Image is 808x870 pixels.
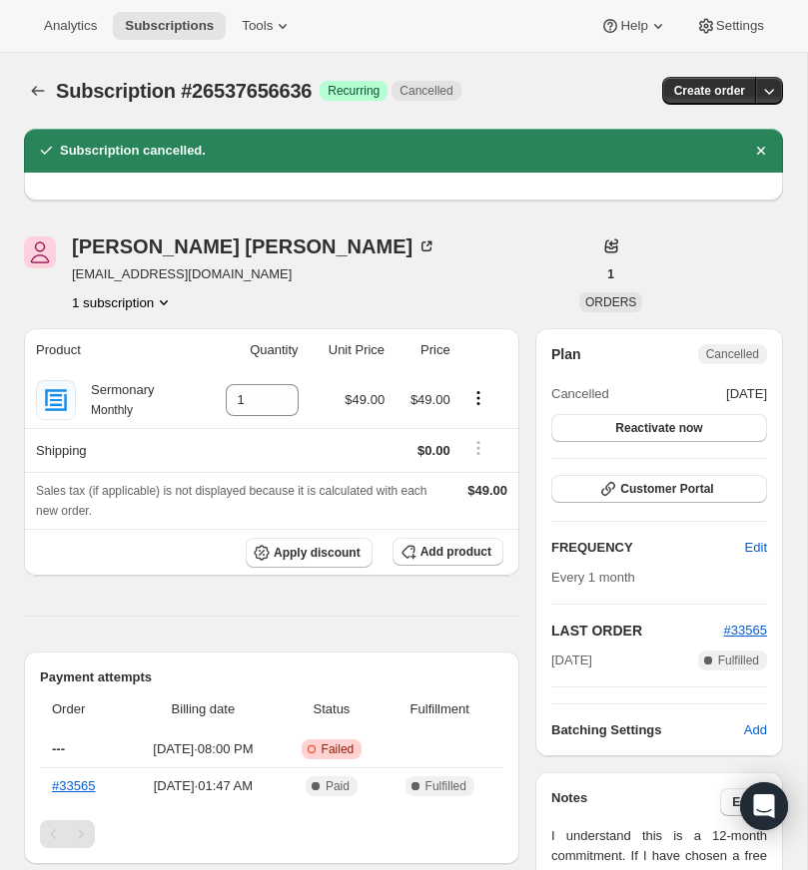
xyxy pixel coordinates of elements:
[462,387,494,409] button: Product actions
[24,328,197,372] th: Product
[131,699,275,719] span: Billing date
[24,236,56,268] span: Thomas Stephenson
[76,380,155,420] div: Sermonary
[551,720,744,740] h6: Batching Settings
[551,621,724,641] h2: LAST ORDER
[744,720,767,740] span: Add
[620,481,713,497] span: Customer Portal
[36,380,76,420] img: product img
[733,532,779,564] button: Edit
[44,18,97,34] span: Analytics
[125,18,214,34] span: Subscriptions
[72,292,174,312] button: Product actions
[52,741,65,756] span: ---
[305,328,392,372] th: Unit Price
[706,346,759,362] span: Cancelled
[551,651,592,670] span: [DATE]
[595,260,626,288] button: 1
[328,83,380,99] span: Recurring
[726,384,767,404] span: [DATE]
[393,538,503,566] button: Add product
[551,414,767,442] button: Reactivate now
[551,344,581,364] h2: Plan
[400,83,452,99] span: Cancelled
[410,392,450,407] span: $49.00
[747,137,775,165] button: Dismiss notification
[674,83,745,99] span: Create order
[620,18,647,34] span: Help
[24,428,197,472] th: Shipping
[72,236,436,256] div: [PERSON_NAME] [PERSON_NAME]
[467,483,507,498] span: $49.00
[36,484,427,518] span: Sales tax (if applicable) is not displayed because it is calculated with each new order.
[585,295,636,309] span: ORDERS
[724,621,767,641] button: #33565
[113,12,226,40] button: Subscriptions
[684,12,776,40] button: Settings
[287,699,376,719] span: Status
[72,264,436,284] span: [EMAIL_ADDRESS][DOMAIN_NAME]
[740,782,788,830] div: Open Intercom Messenger
[551,384,609,404] span: Cancelled
[246,538,373,568] button: Apply discount
[551,475,767,503] button: Customer Portal
[197,328,305,372] th: Quantity
[607,266,614,282] span: 1
[131,739,275,759] span: [DATE] · 08:00 PM
[615,420,702,436] span: Reactivate now
[242,18,273,34] span: Tools
[326,778,350,794] span: Paid
[732,794,755,810] span: Edit
[462,437,494,459] button: Shipping actions
[718,652,759,668] span: Fulfilled
[662,77,757,105] button: Create order
[345,392,385,407] span: $49.00
[40,820,503,848] nav: Pagination
[322,741,355,757] span: Failed
[56,80,312,102] span: Subscription #26537656636
[24,77,52,105] button: Subscriptions
[230,12,305,40] button: Tools
[274,545,361,561] span: Apply discount
[60,141,206,161] h2: Subscription cancelled.
[716,18,764,34] span: Settings
[40,687,125,731] th: Order
[551,570,635,585] span: Every 1 month
[745,538,767,558] span: Edit
[91,403,133,417] small: Monthly
[551,788,720,816] h3: Notes
[131,776,275,796] span: [DATE] · 01:47 AM
[588,12,679,40] button: Help
[32,12,109,40] button: Analytics
[417,443,450,458] span: $0.00
[724,623,767,638] a: #33565
[52,778,95,793] a: #33565
[420,544,491,560] span: Add product
[40,667,503,687] h2: Payment attempts
[425,778,466,794] span: Fulfilled
[720,788,767,816] button: Edit
[388,699,491,719] span: Fulfillment
[391,328,456,372] th: Price
[732,714,779,746] button: Add
[551,538,745,558] h2: FREQUENCY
